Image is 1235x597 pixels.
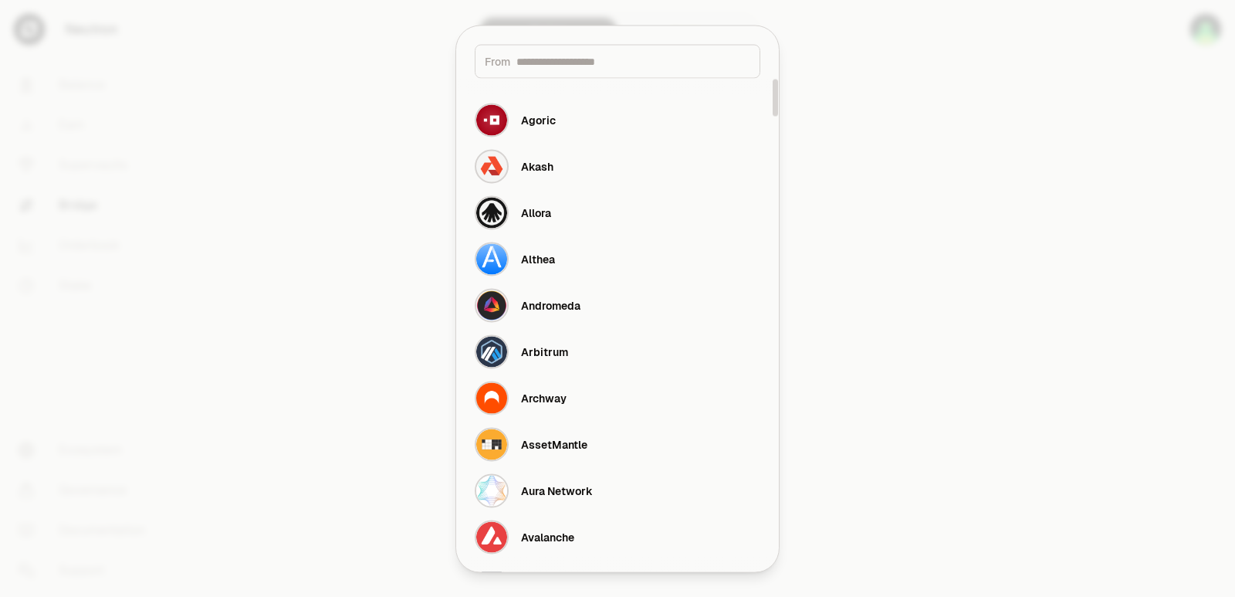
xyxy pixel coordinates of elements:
[476,243,507,274] img: Althea Logo
[476,104,507,135] img: Agoric Logo
[465,421,770,467] button: AssetMantle LogoAssetMantle
[521,483,593,498] div: Aura Network
[521,205,551,220] div: Allora
[476,475,507,506] img: Aura Network Logo
[476,429,507,460] img: AssetMantle Logo
[465,328,770,375] button: Arbitrum LogoArbitrum
[465,97,770,143] button: Agoric LogoAgoric
[465,143,770,189] button: Akash LogoAkash
[521,390,567,405] div: Archway
[465,189,770,236] button: Allora LogoAllora
[476,197,507,228] img: Allora Logo
[476,290,507,321] img: Andromeda Logo
[521,529,574,544] div: Avalanche
[476,382,507,413] img: Archway Logo
[521,251,555,266] div: Althea
[465,375,770,421] button: Archway LogoArchway
[465,282,770,328] button: Andromeda LogoAndromeda
[521,344,568,359] div: Arbitrum
[476,151,507,181] img: Akash Logo
[465,236,770,282] button: Althea LogoAlthea
[476,336,507,367] img: Arbitrum Logo
[465,514,770,560] button: Avalanche LogoAvalanche
[521,297,580,313] div: Andromeda
[465,467,770,514] button: Aura Network LogoAura Network
[521,436,587,452] div: AssetMantle
[485,53,510,69] span: From
[476,521,507,552] img: Avalanche Logo
[521,112,556,127] div: Agoric
[521,158,553,174] div: Akash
